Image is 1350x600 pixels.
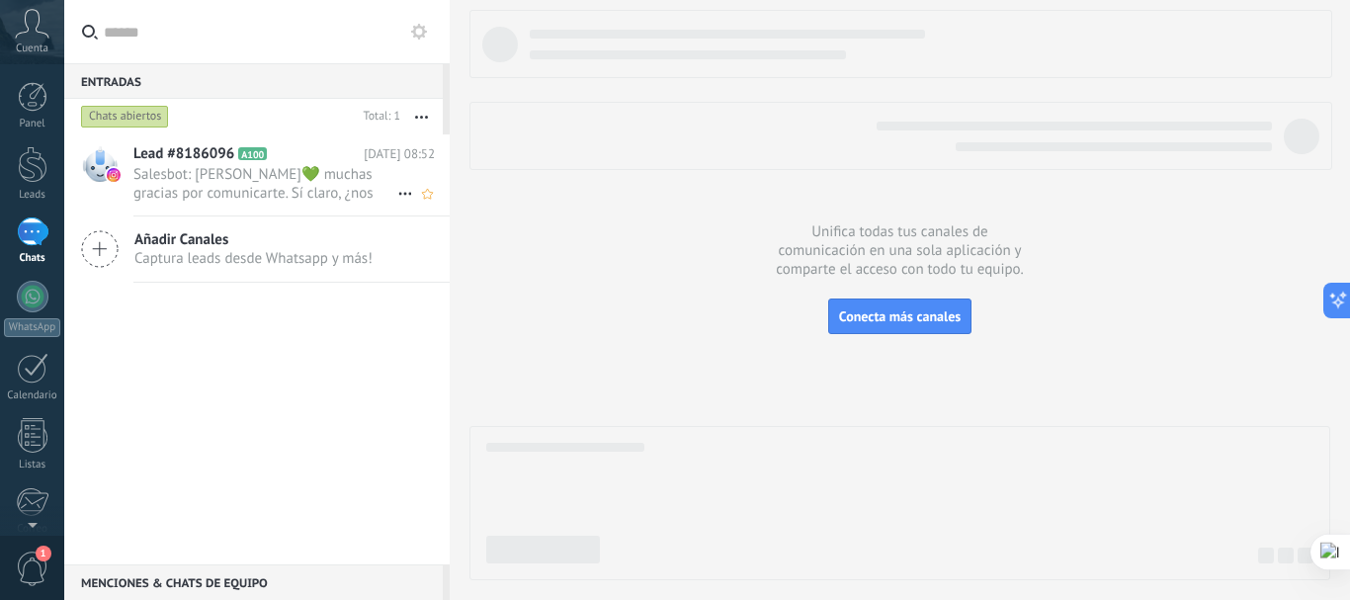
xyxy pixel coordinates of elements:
button: Más [400,99,443,134]
div: Menciones & Chats de equipo [64,564,443,600]
img: instagram.svg [107,168,121,182]
div: Leads [4,189,61,202]
div: Calendario [4,389,61,402]
button: Conecta más canales [828,299,971,334]
div: Listas [4,459,61,471]
span: Lead #8186096 [133,144,234,164]
div: Entradas [64,63,443,99]
div: Panel [4,118,61,130]
span: [DATE] 08:52 [364,144,435,164]
span: Añadir Canales [134,230,373,249]
span: Salesbot: [PERSON_NAME]💚 muchas gracias por comunicarte. Sí claro, ¿nos permites tus datos de con... [133,165,397,203]
span: 1 [36,546,51,561]
div: Total: 1 [356,107,400,127]
div: Chats abiertos [81,105,169,129]
div: Chats [4,252,61,265]
span: Captura leads desde Whatsapp y más! [134,249,373,268]
span: Cuenta [16,43,48,55]
span: A100 [238,147,267,160]
div: WhatsApp [4,318,60,337]
span: Conecta más canales [839,307,961,325]
a: Lead #8186096 A100 [DATE] 08:52 Salesbot: [PERSON_NAME]💚 muchas gracias por comunicarte. Sí claro... [64,134,450,215]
